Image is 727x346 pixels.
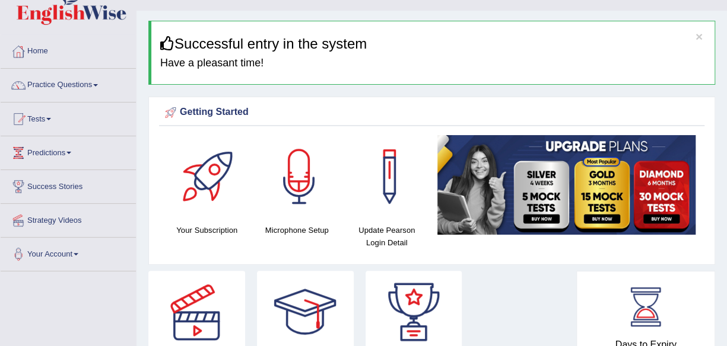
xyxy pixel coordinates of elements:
[168,224,246,236] h4: Your Subscription
[162,104,701,121] div: Getting Started
[1,102,136,132] a: Tests
[1,204,136,233] a: Strategy Videos
[348,224,426,249] h4: Update Pearson Login Detail
[1,136,136,166] a: Predictions
[258,224,335,236] h4: Microphone Setup
[160,36,706,52] h3: Successful entry in the system
[1,69,136,98] a: Practice Questions
[696,30,703,43] button: ×
[437,135,696,235] img: small5.jpg
[1,170,136,200] a: Success Stories
[160,57,706,69] h4: Have a pleasant time!
[1,35,136,65] a: Home
[1,238,136,267] a: Your Account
